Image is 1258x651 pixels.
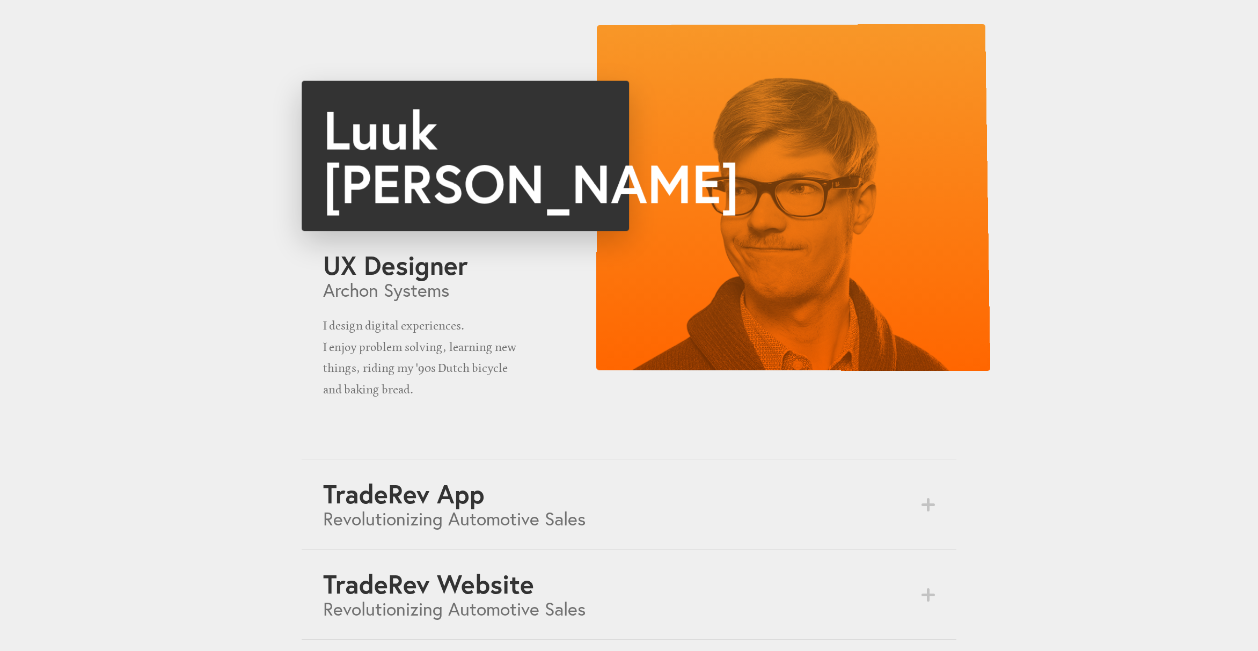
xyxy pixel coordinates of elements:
[323,315,527,400] p: I design digital experiences. I enjoy problem solving, learning new things, riding my '90s Dutch ...
[323,599,935,618] h3: Revolutionizing Automotive Sales
[323,103,608,210] div: Luuk [PERSON_NAME]
[323,571,935,597] h2: TradeRev Website
[307,281,629,310] h3: Archon Systems
[323,509,935,528] h3: Revolutionizing Automotive Sales
[307,231,629,278] h2: UX Designer
[323,481,935,507] h2: TradeRev App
